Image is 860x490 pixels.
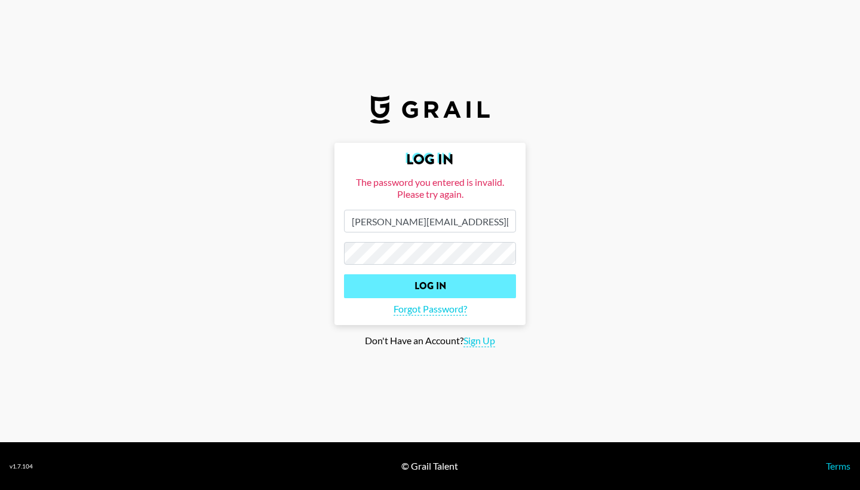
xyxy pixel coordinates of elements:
[463,335,495,347] span: Sign Up
[394,303,467,316] span: Forgot Password?
[10,463,33,470] div: v 1.7.104
[344,152,516,167] h2: Log In
[344,274,516,298] input: Log In
[370,95,490,124] img: Grail Talent Logo
[10,335,850,347] div: Don't Have an Account?
[826,460,850,471] a: Terms
[344,210,516,232] input: Email
[401,460,458,472] div: © Grail Talent
[344,176,516,200] div: The password you entered is invalid. Please try again.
